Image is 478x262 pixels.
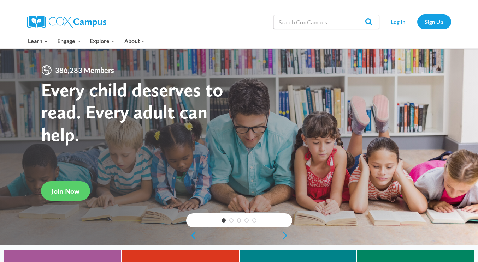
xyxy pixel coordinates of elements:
[28,36,48,45] span: Learn
[229,218,234,223] a: 2
[41,181,90,201] a: Join Now
[57,36,81,45] span: Engage
[252,218,256,223] a: 5
[244,218,249,223] a: 4
[24,33,150,48] nav: Primary Navigation
[186,231,197,240] a: previous
[52,187,79,195] span: Join Now
[237,218,241,223] a: 3
[186,229,292,243] div: content slider buttons
[417,14,451,29] a: Sign Up
[383,14,414,29] a: Log In
[90,36,115,45] span: Explore
[282,231,292,240] a: next
[273,15,379,29] input: Search Cox Campus
[222,218,226,223] a: 1
[27,16,106,28] img: Cox Campus
[124,36,146,45] span: About
[52,65,117,76] span: 386,283 Members
[41,78,223,146] strong: Every child deserves to read. Every adult can help.
[383,14,451,29] nav: Secondary Navigation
